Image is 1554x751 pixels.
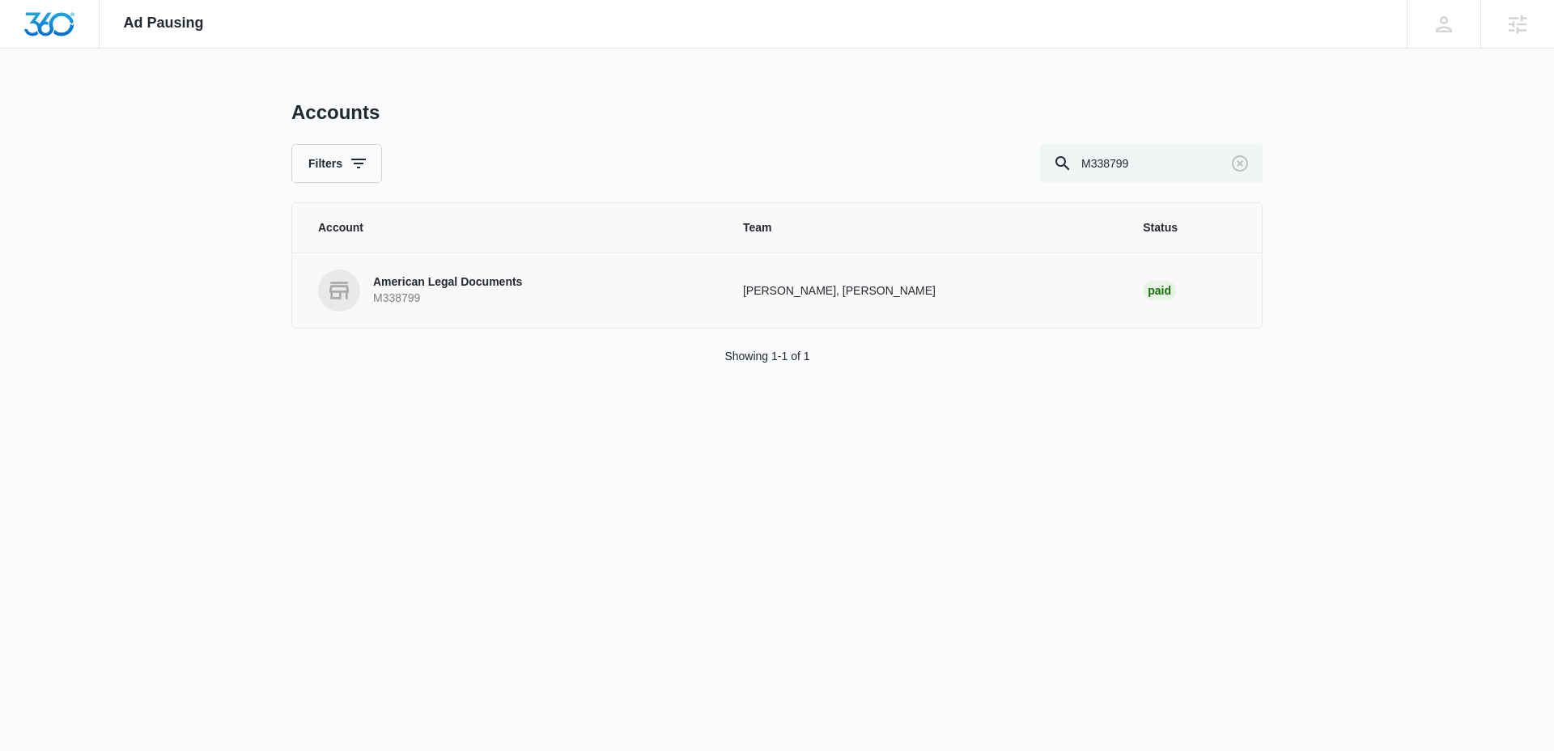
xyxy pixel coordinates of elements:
[1143,219,1236,236] span: Status
[1143,281,1176,300] div: Paid
[318,219,704,236] span: Account
[291,100,380,125] h1: Accounts
[724,348,809,365] p: Showing 1-1 of 1
[373,291,522,307] p: M338799
[1040,144,1263,183] input: Search By Account Number
[743,219,1104,236] span: Team
[743,282,1104,299] p: [PERSON_NAME], [PERSON_NAME]
[124,15,204,32] span: Ad Pausing
[373,274,522,291] p: American Legal Documents
[1227,151,1253,176] button: Clear
[318,269,704,312] a: American Legal DocumentsM338799
[291,144,382,183] button: Filters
